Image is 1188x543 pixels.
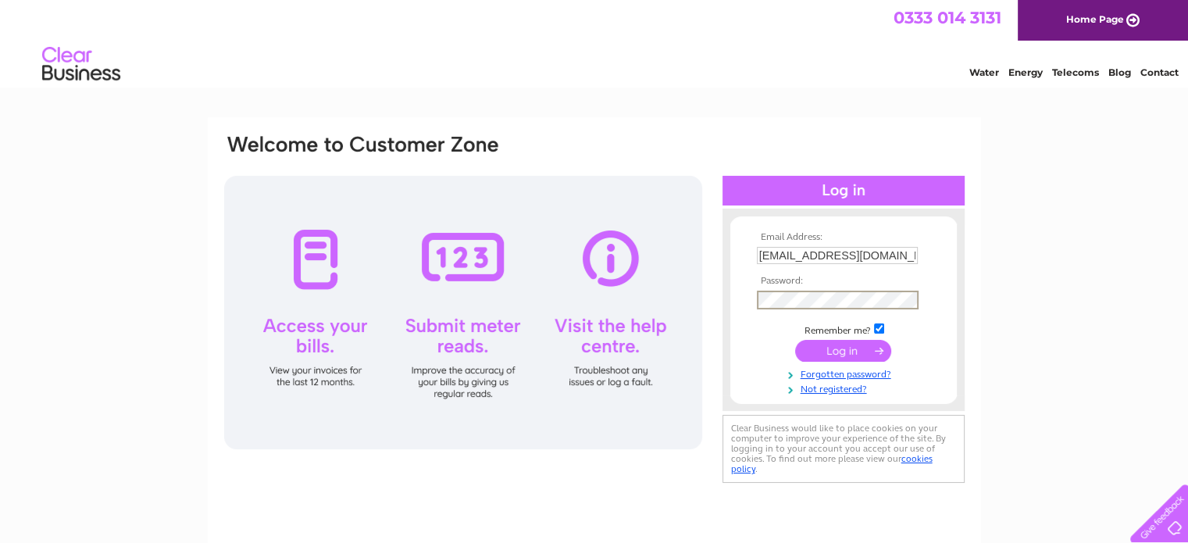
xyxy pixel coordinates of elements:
a: 0333 014 3131 [894,8,1001,27]
a: Water [969,66,999,78]
a: cookies policy [731,453,933,474]
div: Clear Business would like to place cookies on your computer to improve your experience of the sit... [722,415,965,483]
img: logo.png [41,41,121,88]
td: Remember me? [753,321,934,337]
a: Telecoms [1052,66,1099,78]
div: Clear Business is a trading name of Verastar Limited (registered in [GEOGRAPHIC_DATA] No. 3667643... [226,9,964,76]
a: Not registered? [757,380,934,395]
a: Forgotten password? [757,366,934,380]
th: Password: [753,276,934,287]
a: Blog [1108,66,1131,78]
input: Submit [795,340,891,362]
a: Energy [1008,66,1043,78]
th: Email Address: [753,232,934,243]
a: Contact [1140,66,1179,78]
